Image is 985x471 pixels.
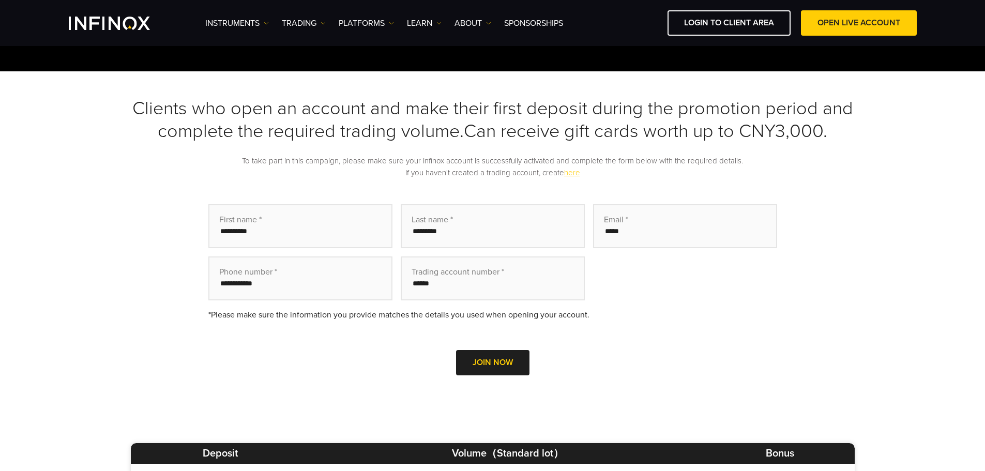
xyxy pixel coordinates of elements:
[205,17,269,29] a: Instruments
[454,17,491,29] a: ABOUT
[504,17,563,29] a: SPONSORSHIPS
[208,309,777,321] div: *Please make sure the information you provide matches the details you used when opening your acco...
[69,17,174,30] a: INFINOX Logo
[452,447,564,460] span: Volume（Standard lot）
[473,357,513,368] span: JOIN NOW
[203,447,238,460] span: Deposit
[668,10,791,36] a: LOGIN TO CLIENT AREA
[339,17,394,29] a: PLATFORMS
[131,97,855,143] h3: Clients who open an account and make their first deposit during the promotion period and complete...
[131,155,855,178] p: To take part in this campaign, please make sure your Infinox account is successfully activated an...
[564,168,580,177] a: here
[801,10,917,36] a: OPEN LIVE ACCOUNT
[282,17,326,29] a: TRADING
[407,17,442,29] a: Learn
[456,350,529,375] button: JOIN NOW
[766,447,794,460] span: Bonus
